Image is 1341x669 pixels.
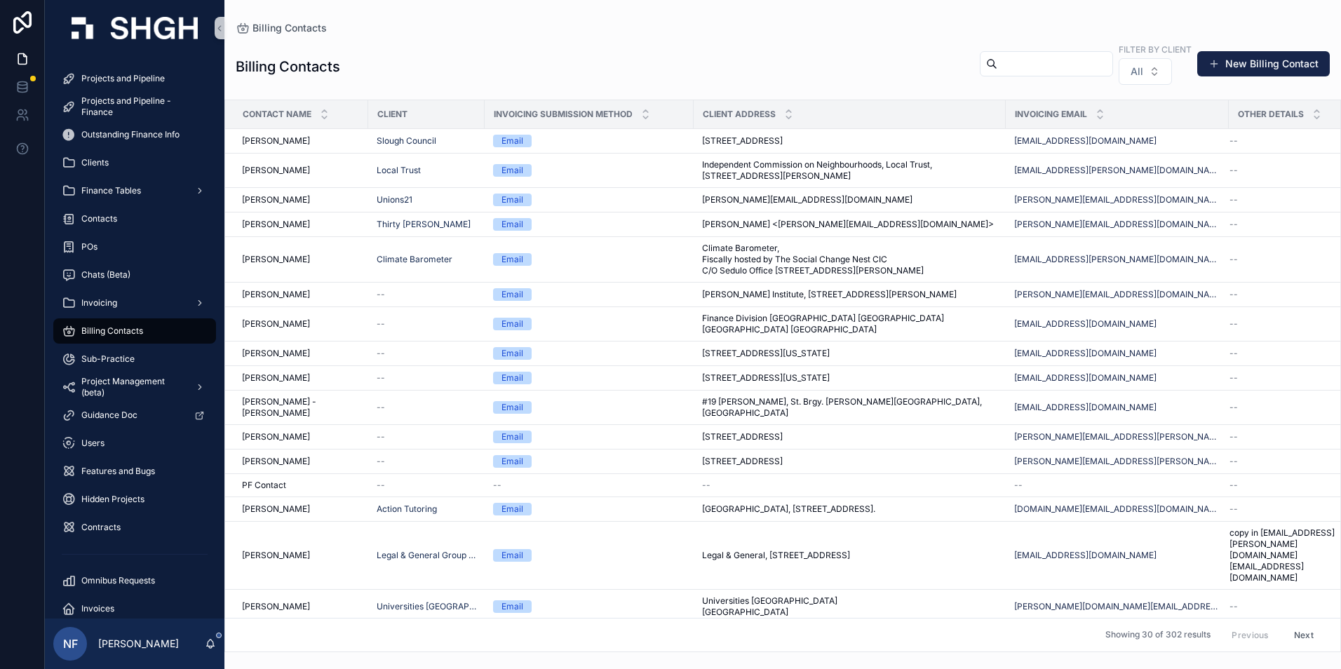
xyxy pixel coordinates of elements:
[1229,504,1238,515] span: --
[81,575,155,586] span: Omnibus Requests
[1014,318,1157,330] a: [EMAIL_ADDRESS][DOMAIN_NAME]
[493,431,685,443] a: Email
[53,66,216,91] a: Projects and Pipeline
[1229,219,1238,230] span: --
[236,57,340,76] h1: Billing Contacts
[81,466,155,477] span: Features and Bugs
[1229,601,1238,612] span: --
[377,219,471,230] span: Thirty [PERSON_NAME]
[242,135,310,147] span: [PERSON_NAME]
[53,234,216,259] a: POs
[1229,431,1238,442] span: --
[242,372,310,384] span: [PERSON_NAME]
[501,194,523,206] div: Email
[242,396,360,419] a: [PERSON_NAME] - [PERSON_NAME]
[702,159,997,182] a: Independent Commission on Neighbourhoods, Local Trust, [STREET_ADDRESS][PERSON_NAME]
[377,504,476,515] a: Action Tutoring
[501,455,523,468] div: Email
[501,318,523,330] div: Email
[377,402,385,413] span: --
[53,596,216,621] a: Invoices
[702,219,994,230] span: [PERSON_NAME] <[PERSON_NAME][EMAIL_ADDRESS][DOMAIN_NAME]>
[53,150,216,175] a: Clients
[242,550,360,561] a: [PERSON_NAME]
[1229,165,1238,176] span: --
[1014,431,1220,442] a: [PERSON_NAME][EMAIL_ADDRESS][PERSON_NAME][DOMAIN_NAME]
[1014,289,1220,300] a: [PERSON_NAME][EMAIL_ADDRESS][DOMAIN_NAME]
[377,318,476,330] a: --
[377,135,436,147] a: Slough Council
[242,289,310,300] span: [PERSON_NAME]
[377,219,476,230] a: Thirty [PERSON_NAME]
[1229,372,1238,384] span: --
[242,219,310,230] span: [PERSON_NAME]
[501,253,523,266] div: Email
[377,601,476,612] span: Universities [GEOGRAPHIC_DATA]
[493,288,685,301] a: Email
[1014,165,1220,176] a: [EMAIL_ADDRESS][PERSON_NAME][DOMAIN_NAME]
[81,269,130,281] span: Chats (Beta)
[242,372,360,384] a: [PERSON_NAME]
[377,289,385,300] span: --
[377,165,421,176] a: Local Trust
[377,109,407,120] span: Client
[1014,348,1220,359] a: [EMAIL_ADDRESS][DOMAIN_NAME]
[1229,318,1238,330] span: --
[98,637,179,651] p: [PERSON_NAME]
[242,219,360,230] a: [PERSON_NAME]
[702,550,850,561] span: Legal & General, [STREET_ADDRESS]
[1197,51,1330,76] button: New Billing Contact
[501,600,523,613] div: Email
[81,185,141,196] span: Finance Tables
[242,348,360,359] a: [PERSON_NAME]
[53,403,216,428] a: Guidance Doc
[377,550,476,561] a: Legal & General Group plc
[53,290,216,316] a: Invoicing
[377,480,476,491] a: --
[702,480,710,491] span: --
[53,487,216,512] a: Hidden Projects
[1014,550,1220,561] a: [EMAIL_ADDRESS][DOMAIN_NAME]
[242,318,360,330] a: [PERSON_NAME]
[242,601,310,612] span: [PERSON_NAME]
[501,401,523,414] div: Email
[493,164,685,177] a: Email
[377,504,437,515] span: Action Tutoring
[53,122,216,147] a: Outstanding Finance Info
[702,396,997,419] a: #19 [PERSON_NAME], St. Brgy. [PERSON_NAME][GEOGRAPHIC_DATA], [GEOGRAPHIC_DATA]
[493,194,685,206] a: Email
[53,459,216,484] a: Features and Bugs
[81,95,202,118] span: Projects and Pipeline - Finance
[377,254,476,265] a: Climate Barometer
[702,550,997,561] a: Legal & General, [STREET_ADDRESS]
[1014,254,1220,265] a: [EMAIL_ADDRESS][PERSON_NAME][DOMAIN_NAME]
[501,347,523,360] div: Email
[1014,480,1023,491] span: --
[1229,289,1238,300] span: --
[702,348,997,359] a: [STREET_ADDRESS][US_STATE]
[493,455,685,468] a: Email
[501,431,523,443] div: Email
[1229,480,1238,491] span: --
[377,165,476,176] a: Local Trust
[377,135,476,147] a: Slough Council
[242,480,360,491] a: PF Contact
[377,348,385,359] span: --
[377,254,452,265] a: Climate Barometer
[242,456,310,467] span: [PERSON_NAME]
[53,262,216,288] a: Chats (Beta)
[703,109,776,120] span: Client Address
[1229,194,1238,205] span: --
[53,515,216,540] a: Contracts
[702,431,783,442] span: [STREET_ADDRESS]
[53,346,216,372] a: Sub-Practice
[1014,372,1220,384] a: [EMAIL_ADDRESS][DOMAIN_NAME]
[81,353,135,365] span: Sub-Practice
